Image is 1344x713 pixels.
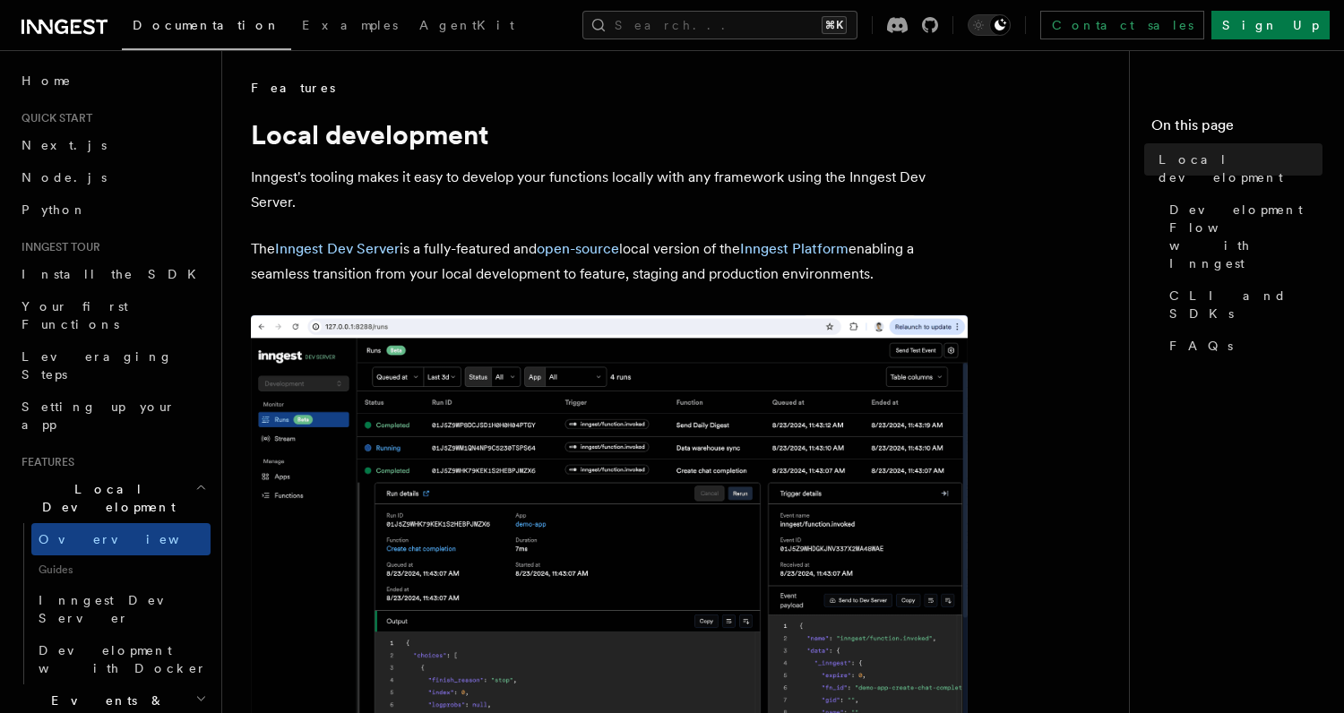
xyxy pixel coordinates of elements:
[22,267,207,281] span: Install the SDK
[1169,201,1322,272] span: Development Flow with Inngest
[14,129,211,161] a: Next.js
[31,584,211,634] a: Inngest Dev Server
[1040,11,1204,39] a: Contact sales
[1159,150,1322,186] span: Local development
[14,290,211,340] a: Your first Functions
[122,5,291,50] a: Documentation
[1151,115,1322,143] h4: On this page
[1169,287,1322,322] span: CLI and SDKs
[31,555,211,584] span: Guides
[14,240,100,254] span: Inngest tour
[14,473,211,523] button: Local Development
[22,399,176,432] span: Setting up your app
[22,72,72,90] span: Home
[251,236,968,287] p: The is a fully-featured and local version of the enabling a seamless transition from your local d...
[14,480,195,516] span: Local Development
[39,643,207,675] span: Development with Docker
[14,193,211,226] a: Python
[1169,337,1233,355] span: FAQs
[740,240,849,257] a: Inngest Platform
[251,118,968,150] h1: Local development
[14,340,211,391] a: Leveraging Steps
[31,523,211,555] a: Overview
[1162,193,1322,279] a: Development Flow with Inngest
[22,202,87,217] span: Python
[22,349,173,382] span: Leveraging Steps
[1162,279,1322,330] a: CLI and SDKs
[14,111,92,125] span: Quick start
[968,14,1011,36] button: Toggle dark mode
[537,240,619,257] a: open-source
[14,64,211,97] a: Home
[1162,330,1322,362] a: FAQs
[419,18,514,32] span: AgentKit
[251,165,968,215] p: Inngest's tooling makes it easy to develop your functions locally with any framework using the In...
[822,16,847,34] kbd: ⌘K
[14,391,211,441] a: Setting up your app
[14,455,74,469] span: Features
[14,523,211,684] div: Local Development
[14,161,211,193] a: Node.js
[22,299,128,331] span: Your first Functions
[39,593,192,625] span: Inngest Dev Server
[133,18,280,32] span: Documentation
[31,634,211,684] a: Development with Docker
[22,170,107,185] span: Node.js
[291,5,409,48] a: Examples
[1211,11,1330,39] a: Sign Up
[22,138,107,152] span: Next.js
[14,258,211,290] a: Install the SDK
[1151,143,1322,193] a: Local development
[409,5,525,48] a: AgentKit
[582,11,857,39] button: Search...⌘K
[39,532,223,546] span: Overview
[251,79,335,97] span: Features
[302,18,398,32] span: Examples
[275,240,400,257] a: Inngest Dev Server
